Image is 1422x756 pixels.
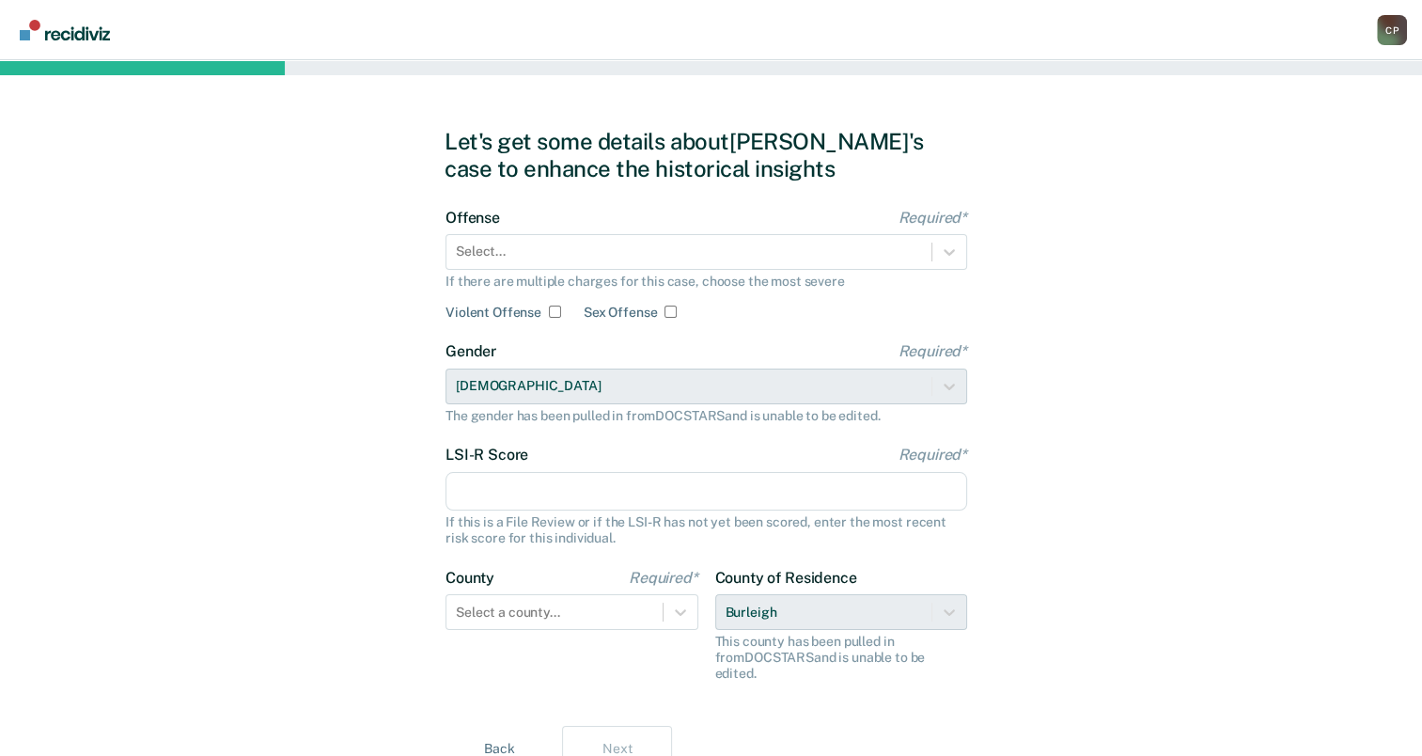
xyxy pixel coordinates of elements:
img: Recidiviz [20,20,110,40]
span: Required* [898,342,967,360]
label: Offense [445,209,967,227]
div: The gender has been pulled in from DOCSTARS and is unable to be edited. [445,408,967,424]
div: If this is a File Review or if the LSI-R has not yet been scored, enter the most recent risk scor... [445,514,967,546]
span: Required* [898,446,967,464]
label: LSI-R Score [445,446,967,464]
label: County [445,569,698,587]
label: Sex Offense [584,305,657,321]
label: County of Residence [715,569,968,587]
label: Gender [445,342,967,360]
span: Required* [629,569,698,587]
div: Let's get some details about [PERSON_NAME]'s case to enhance the historical insights [445,128,977,182]
span: Required* [898,209,967,227]
div: This county has been pulled in from DOCSTARS and is unable to be edited. [715,634,968,681]
label: Violent Offense [445,305,541,321]
button: Profile dropdown button [1377,15,1407,45]
div: If there are multiple charges for this case, choose the most severe [445,274,967,290]
div: C P [1377,15,1407,45]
